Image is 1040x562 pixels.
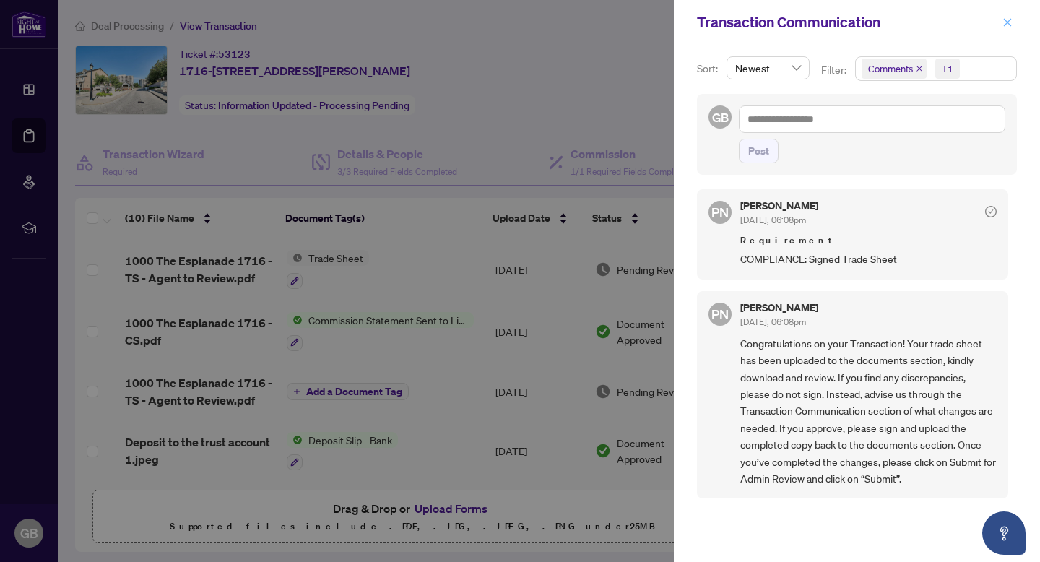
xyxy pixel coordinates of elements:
[711,202,729,222] span: PN
[740,251,997,267] span: COMPLIANCE: Signed Trade Sheet
[55,85,129,95] div: Domain Overview
[982,511,1026,555] button: Open asap
[862,59,927,79] span: Comments
[711,108,729,127] span: GB
[697,12,998,33] div: Transaction Communication
[942,61,953,76] div: +1
[160,85,243,95] div: Keywords by Traffic
[711,304,729,324] span: PN
[38,38,239,49] div: Domain: [PERSON_NAME][DOMAIN_NAME]
[39,84,51,95] img: tab_domain_overview_orange.svg
[697,61,721,77] p: Sort:
[821,62,849,78] p: Filter:
[739,139,779,163] button: Post
[740,233,997,248] span: Requirement
[40,23,71,35] div: v 4.0.25
[740,316,806,327] span: [DATE], 06:08pm
[144,84,155,95] img: tab_keywords_by_traffic_grey.svg
[740,215,806,225] span: [DATE], 06:08pm
[23,23,35,35] img: logo_orange.svg
[1002,17,1013,27] span: close
[985,206,997,217] span: check-circle
[740,335,997,487] span: Congratulations on your Transaction! Your trade sheet has been uploaded to the documents section,...
[740,303,818,313] h5: [PERSON_NAME]
[735,57,801,79] span: Newest
[916,65,923,72] span: close
[868,61,913,76] span: Comments
[23,38,35,49] img: website_grey.svg
[740,201,818,211] h5: [PERSON_NAME]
